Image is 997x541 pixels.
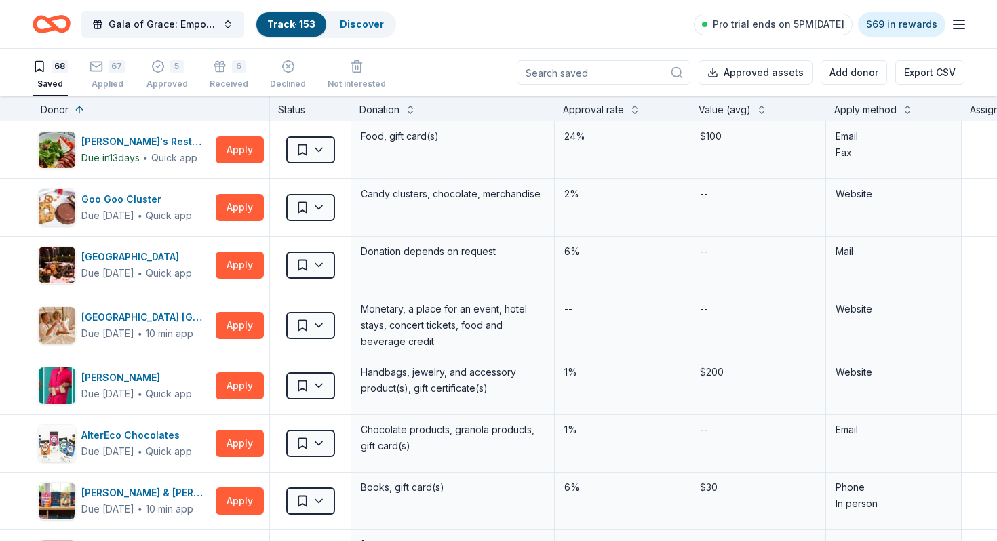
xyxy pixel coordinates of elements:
div: Candy clusters, chocolate, merchandise [359,184,546,203]
div: 5 [170,60,184,73]
div: Fax [836,144,952,161]
div: Due [DATE] [81,207,134,224]
div: Quick app [146,209,192,222]
div: $100 [699,127,817,146]
a: Pro trial ends on 5PM[DATE] [694,14,853,35]
div: Approved [146,79,188,89]
button: 5Approved [146,54,188,96]
div: [GEOGRAPHIC_DATA] [GEOGRAPHIC_DATA] at [GEOGRAPHIC_DATA] [81,309,210,325]
span: ∙ [137,503,143,515]
div: Donation depends on request [359,242,546,261]
button: Image for Barnes & Noble[PERSON_NAME] & [PERSON_NAME]Due [DATE]∙10 min app [38,482,210,520]
button: Image for Hard Rock Hotel & Casino Sacramento at Fire Mountain[GEOGRAPHIC_DATA] [GEOGRAPHIC_DATA]... [38,306,210,344]
span: ∙ [137,267,143,279]
div: Email [836,128,952,144]
div: Due [DATE] [81,265,134,281]
div: $200 [699,363,817,382]
div: Due [DATE] [81,325,134,342]
div: -- [699,300,709,319]
div: $30 [699,478,817,497]
span: ∙ [137,388,143,399]
div: Email [836,422,952,438]
div: -- [699,242,709,261]
div: 1% [563,420,682,439]
button: Image for South Coast Winery Resort & Spa[GEOGRAPHIC_DATA]Due [DATE]∙Quick app [38,246,210,284]
a: $69 in rewards [858,12,945,37]
button: Approved assets [699,60,813,85]
div: Status [270,96,351,121]
div: Due [DATE] [81,386,134,402]
input: Search saved [517,60,690,85]
div: -- [699,420,709,439]
div: Apply method [834,102,897,118]
button: Apply [216,252,264,279]
div: Donation [359,102,399,118]
div: 6% [563,478,682,497]
div: Handbags, jewelry, and accessory product(s), gift certificate(s) [359,363,546,398]
button: Add donor [821,60,887,85]
button: Image for Nick's Restaurants[PERSON_NAME]'s RestaurantsDue in13days∙Quick app [38,131,210,169]
button: Apply [216,372,264,399]
div: [PERSON_NAME] & [PERSON_NAME] [81,485,210,501]
div: 10 min app [146,327,193,340]
div: Phone [836,479,952,496]
button: Apply [216,312,264,339]
div: 68 [52,60,68,73]
div: Website [836,186,952,202]
div: Approval rate [563,102,624,118]
button: 67Applied [90,54,125,96]
div: Food, gift card(s) [359,127,546,146]
button: Image for Goo Goo ClusterGoo Goo ClusterDue [DATE]∙Quick app [38,188,210,226]
span: ∙ [137,209,143,221]
img: Image for AlterEco Chocolates [39,425,75,462]
a: Home [33,8,71,40]
button: Declined [270,54,306,96]
div: 2% [563,184,682,203]
div: Website [836,364,952,380]
div: [GEOGRAPHIC_DATA] [81,249,192,265]
div: Not interested [328,79,386,89]
div: Mail [836,243,952,260]
div: 10 min app [146,502,193,516]
button: Image for Alexis Drake[PERSON_NAME]Due [DATE]∙Quick app [38,367,210,405]
div: Donor [41,102,69,118]
div: Due in 13 days [81,150,140,166]
button: Apply [216,194,264,221]
button: Apply [216,136,264,163]
div: Quick app [146,266,192,280]
button: Export CSV [895,60,964,85]
span: ∙ [137,327,143,339]
div: Books, gift card(s) [359,478,546,497]
div: Chocolate products, granola products, gift card(s) [359,420,546,456]
div: Monetary, a place for an event, hotel stays, concert tickets, food and beverage credit [359,300,546,351]
button: Apply [216,487,264,515]
div: 6 [232,60,246,73]
div: [PERSON_NAME] [81,369,192,386]
div: Goo Goo Cluster [81,191,192,207]
div: -- [563,300,574,319]
div: 67 [109,60,125,73]
div: Quick app [146,387,192,401]
div: Value (avg) [699,102,751,118]
div: Quick app [151,151,197,165]
img: Image for South Coast Winery Resort & Spa [39,247,75,283]
div: Declined [270,79,306,89]
div: 1% [563,363,682,382]
div: Received [210,79,248,89]
a: Track· 153 [267,18,315,30]
button: Image for AlterEco ChocolatesAlterEco ChocolatesDue [DATE]∙Quick app [38,424,210,462]
div: Quick app [146,445,192,458]
div: Due [DATE] [81,501,134,517]
div: 24% [563,127,682,146]
div: [PERSON_NAME]'s Restaurants [81,134,210,150]
div: -- [699,184,709,203]
img: Image for Alexis Drake [39,367,75,404]
span: Pro trial ends on 5PM[DATE] [713,16,844,33]
img: Image for Goo Goo Cluster [39,189,75,226]
div: Due [DATE] [81,443,134,460]
button: Gala of Grace: Empowering Futures for El Porvenir [81,11,244,38]
span: ∙ [137,445,143,457]
div: In person [836,496,952,512]
span: Gala of Grace: Empowering Futures for El Porvenir [109,16,217,33]
span: ∙ [142,152,149,163]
